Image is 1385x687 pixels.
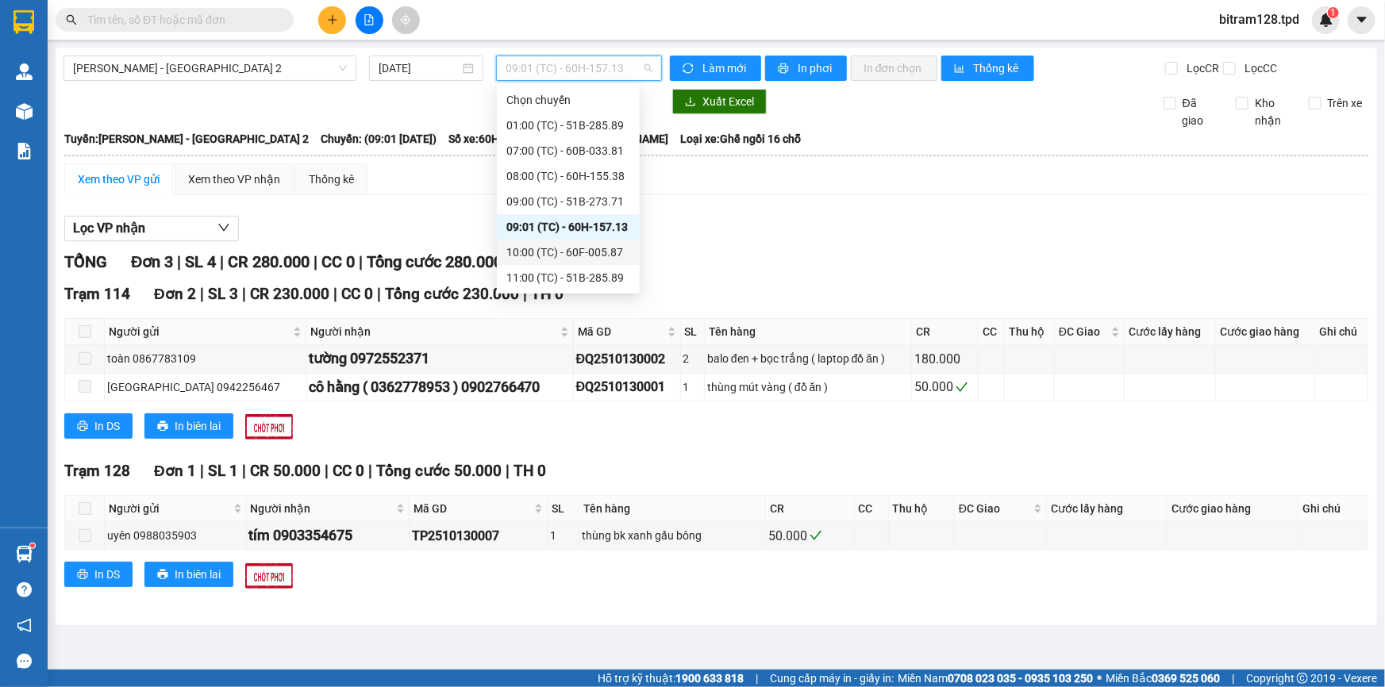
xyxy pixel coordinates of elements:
span: In phơi [798,59,834,77]
span: message [17,654,32,669]
span: In biên lai [175,417,221,435]
div: 50.000 [768,526,852,546]
th: CC [979,319,1005,345]
div: 08:00 (TC) - 60H-155.38 [506,167,630,185]
span: Mã GD [414,500,531,517]
span: SL 3 [208,285,238,303]
span: Lọc VP nhận [73,218,145,238]
div: Xem theo VP gửi [78,171,160,188]
span: CR 230.000 [250,285,329,303]
th: Thu hộ [889,496,955,522]
span: Xuất Excel [702,93,754,110]
div: 09:00 (TC) - 51B-273.71 [506,193,630,210]
th: SL [548,496,579,522]
span: | [368,462,372,480]
span: | [506,462,510,480]
span: Miền Nam [898,670,1093,687]
button: Lọc VP nhận [64,216,239,241]
td: TP2510130007 [410,522,548,550]
button: In đơn chọn [851,56,937,81]
img: warehouse-icon [16,103,33,120]
span: ĐC Giao [959,500,1030,517]
div: tím 0903354675 [249,524,406,547]
img: icon-new-feature [1319,13,1333,27]
span: Đã giao [1176,94,1224,129]
span: TH 0 [531,285,564,303]
span: 09:01 (TC) - 60H-157.13 [506,56,652,80]
button: aim [392,6,420,34]
span: | [242,462,246,480]
span: aim [400,14,411,25]
span: CC 0 [341,285,373,303]
button: printerIn DS [64,413,133,439]
span: download [685,96,696,109]
div: 50.000 [914,377,976,397]
div: 1 [683,378,702,396]
img: warehouse-icon [16,546,33,562]
span: sync [683,63,696,75]
span: | [220,252,224,271]
span: check [956,381,968,393]
button: printerIn DS [64,562,133,587]
span: Loại xe: Ghế ngồi 16 chỗ [680,130,801,148]
span: Lọc CC [1238,59,1279,77]
strong: 0708 023 035 - 0935 103 250 [948,672,1093,685]
button: bar-chartThống kê [941,56,1034,81]
span: printer [157,420,168,433]
div: thùng bk xanh gấu bông [582,527,763,544]
span: CR 280.000 [228,252,310,271]
span: Lọc CR [1180,59,1221,77]
th: Ghi chú [1315,319,1368,345]
div: 1 [550,527,576,544]
span: ĐC Giao [1059,323,1108,340]
span: Số xe: 60H-157.13 [448,130,538,148]
span: Tổng cước 230.000 [385,285,519,303]
span: copyright [1297,673,1308,684]
span: caret-down [1355,13,1369,27]
button: caret-down [1348,6,1375,34]
span: ⚪️ [1097,675,1102,681]
span: TỔNG [64,252,107,271]
span: | [200,285,204,303]
span: question-circle [17,582,32,597]
img: chot-phoi.b9b04613.png [245,414,293,439]
span: Người gửi [109,500,230,517]
button: syncLàm mới [670,56,761,81]
div: ĐQ2510130002 [576,349,678,369]
div: 07:00 (TC) - 60B-033.81 [506,142,630,159]
span: | [523,285,527,303]
th: Cước giao hàng [1168,496,1298,522]
div: Thống kê [309,171,354,188]
span: Trên xe [1322,94,1369,112]
span: | [377,285,381,303]
span: Thống kê [974,59,1021,77]
span: bitram128.tpd [1206,10,1312,29]
div: Chọn chuyến [506,91,630,109]
span: | [1232,670,1234,687]
th: Cước giao hàng [1216,319,1315,345]
th: CR [766,496,855,522]
span: Mã GD [578,323,664,340]
div: 180.000 [914,349,976,369]
img: solution-icon [16,143,33,159]
span: CR 50.000 [250,462,321,480]
button: printerIn biên lai [144,413,233,439]
span: Cung cấp máy in - giấy in: [770,670,894,687]
div: 09:01 (TC) - 60H-157.13 [506,218,630,236]
div: Chọn chuyến [497,87,640,113]
span: Đơn 2 [154,285,196,303]
strong: 1900 633 818 [675,672,744,685]
span: | [242,285,246,303]
div: 2 [683,350,702,367]
span: Phương Lâm - Sài Gòn 2 [73,56,347,80]
div: thùng mút vàng ( đồ ăn ) [707,378,909,396]
sup: 1 [1328,7,1339,18]
div: ĐQ2510130001 [576,377,678,397]
th: Cước lấy hàng [1047,496,1168,522]
span: SL 4 [185,252,216,271]
span: Miền Bắc [1106,670,1220,687]
span: Tổng cước 280.000 [367,252,502,271]
img: logo-vxr [13,10,34,34]
span: CC 0 [321,252,355,271]
span: printer [77,569,88,581]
